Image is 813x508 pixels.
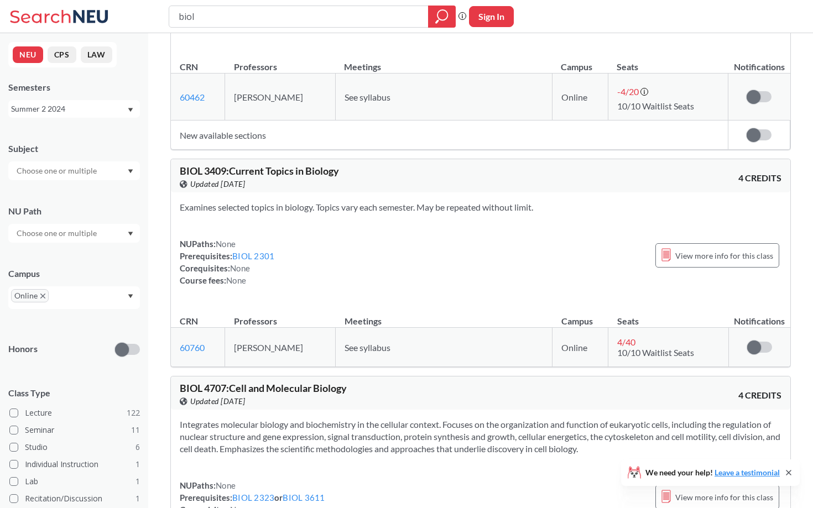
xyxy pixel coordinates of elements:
[180,92,205,102] a: 60462
[552,74,608,121] td: Online
[180,315,198,327] div: CRN
[128,169,133,174] svg: Dropdown arrow
[9,406,140,420] label: Lecture
[226,275,246,285] span: None
[180,238,274,286] div: NUPaths: Prerequisites: Corequisites: Course fees:
[336,304,553,328] th: Meetings
[180,165,339,177] span: BIOL 3409 : Current Topics in Biology
[180,342,205,353] a: 60760
[728,50,790,74] th: Notifications
[216,239,236,249] span: None
[9,491,140,506] label: Recitation/Discussion
[11,164,104,177] input: Choose one or multiple
[645,469,780,476] span: We need your help!
[232,251,274,261] a: BIOL 2301
[135,475,140,488] span: 1
[617,101,694,111] span: 10/10 Waitlist Seats
[8,205,140,217] div: NU Path
[180,201,781,213] section: Examines selected topics in biology. Topics vary each semester. May be repeated without limit.
[180,61,198,73] div: CRN
[8,286,140,309] div: OnlineX to remove pillDropdown arrow
[178,7,420,26] input: Class, professor, course number, "phrase"
[553,328,608,367] td: Online
[617,347,694,358] span: 10/10 Waitlist Seats
[128,294,133,298] svg: Dropdown arrow
[428,6,456,28] div: magnifying glass
[738,389,781,401] span: 4 CREDITS
[9,440,140,454] label: Studio
[8,100,140,118] div: Summer 2 2024Dropdown arrow
[225,328,336,367] td: [PERSON_NAME]
[9,457,140,472] label: Individual Instruction
[171,121,728,150] td: New available sections
[617,86,639,97] span: -4 / 20
[128,108,133,112] svg: Dropdown arrow
[225,74,336,121] td: [PERSON_NAME]
[715,468,780,477] a: Leave a testimonial
[135,493,140,505] span: 1
[8,268,140,280] div: Campus
[552,50,608,74] th: Campus
[128,232,133,236] svg: Dropdown arrow
[345,342,390,353] span: See syllabus
[232,493,274,502] a: BIOL 2323
[675,249,773,263] span: View more info for this class
[9,423,140,437] label: Seminar
[738,172,781,184] span: 4 CREDITS
[40,294,45,298] svg: X to remove pill
[135,458,140,470] span: 1
[617,337,635,347] span: 4 / 40
[9,474,140,489] label: Lab
[8,343,38,355] p: Honors
[8,81,140,93] div: Semesters
[335,50,552,74] th: Meetings
[131,424,140,436] span: 11
[608,304,728,328] th: Seats
[81,46,112,63] button: LAW
[11,289,49,302] span: OnlineX to remove pill
[8,224,140,243] div: Dropdown arrow
[48,46,76,63] button: CPS
[127,407,140,419] span: 122
[8,387,140,399] span: Class Type
[283,493,325,502] a: BIOL 3611
[553,304,608,328] th: Campus
[180,418,781,455] section: Integrates molecular biology and biochemistry in the cellular context. Focuses on the organizatio...
[345,92,390,102] span: See syllabus
[11,103,127,115] div: Summer 2 2024
[608,50,728,74] th: Seats
[216,480,236,490] span: None
[11,227,104,240] input: Choose one or multiple
[190,178,245,190] span: Updated [DATE]
[190,395,245,407] span: Updated [DATE]
[135,441,140,453] span: 6
[225,50,336,74] th: Professors
[180,382,347,394] span: BIOL 4707 : Cell and Molecular Biology
[435,9,449,24] svg: magnifying glass
[675,490,773,504] span: View more info for this class
[469,6,514,27] button: Sign In
[728,304,790,328] th: Notifications
[8,143,140,155] div: Subject
[225,304,336,328] th: Professors
[230,263,250,273] span: None
[8,161,140,180] div: Dropdown arrow
[13,46,43,63] button: NEU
